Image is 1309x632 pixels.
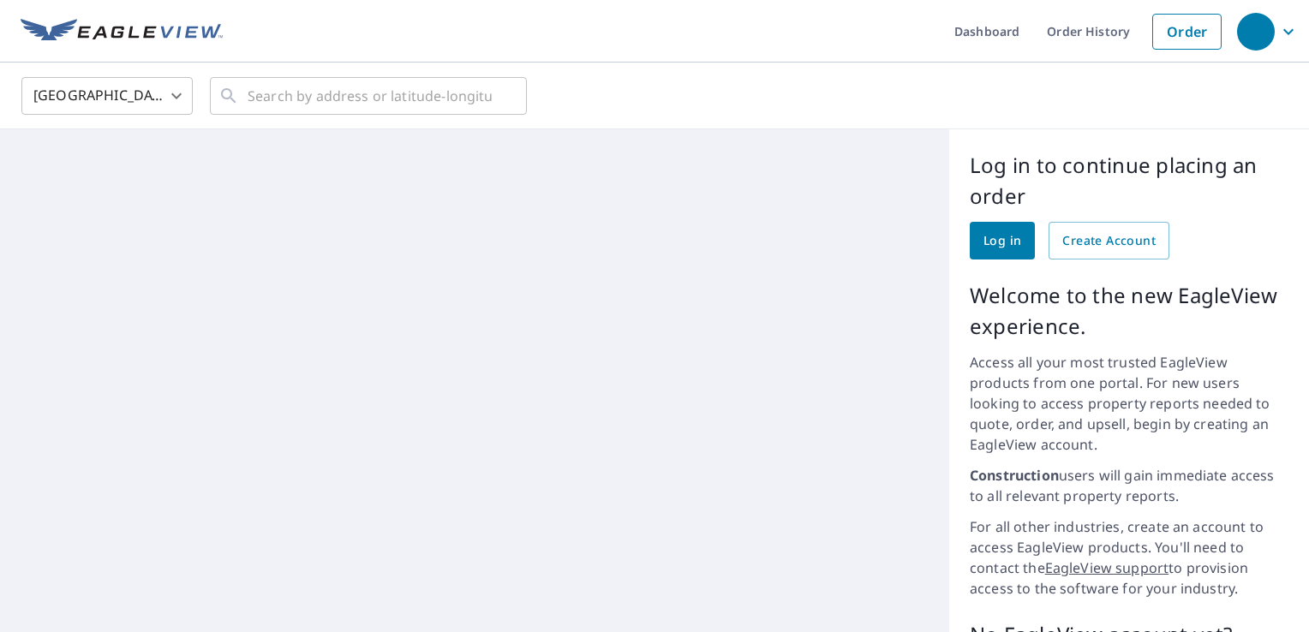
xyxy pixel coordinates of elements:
[1049,222,1169,259] a: Create Account
[248,72,492,120] input: Search by address or latitude-longitude
[21,19,223,45] img: EV Logo
[970,516,1288,599] p: For all other industries, create an account to access EagleView products. You'll need to contact ...
[1152,14,1222,50] a: Order
[970,222,1035,259] a: Log in
[970,150,1288,212] p: Log in to continue placing an order
[1045,558,1169,577] a: EagleView support
[970,466,1059,485] strong: Construction
[970,280,1288,342] p: Welcome to the new EagleView experience.
[970,352,1288,455] p: Access all your most trusted EagleView products from one portal. For new users looking to access ...
[1062,230,1156,252] span: Create Account
[970,465,1288,506] p: users will gain immediate access to all relevant property reports.
[21,72,193,120] div: [GEOGRAPHIC_DATA]
[983,230,1021,252] span: Log in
